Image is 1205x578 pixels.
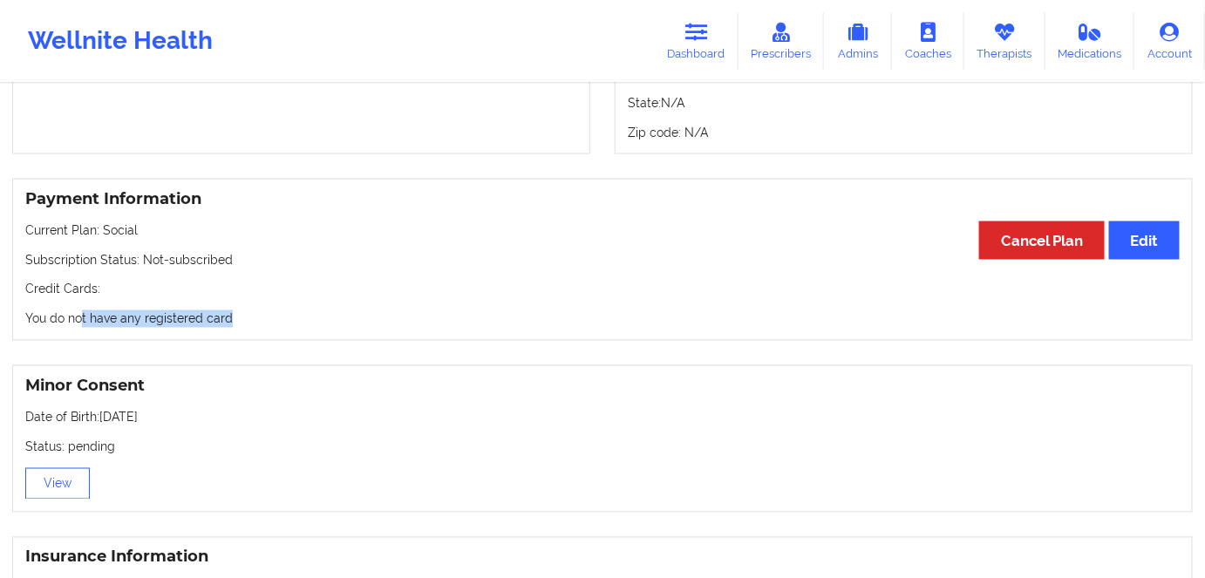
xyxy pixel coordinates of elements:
[25,251,1180,269] p: Subscription Status: Not-subscribed
[739,12,825,70] a: Prescribers
[25,221,1180,239] p: Current Plan: Social
[25,281,1180,298] p: Credit Cards:
[25,547,1180,568] h3: Insurance Information
[25,377,1180,397] h3: Minor Consent
[1134,12,1205,70] a: Account
[1045,12,1135,70] a: Medications
[628,94,1180,112] p: State: N/A
[25,468,90,500] button: View
[655,12,739,70] a: Dashboard
[25,189,1180,209] h3: Payment Information
[628,124,1180,141] p: Zip code: N/A
[824,12,892,70] a: Admins
[892,12,964,70] a: Coaches
[25,409,1180,426] p: Date of Birth: [DATE]
[25,310,1180,328] p: You do not have any registered card
[1109,221,1180,259] button: Edit
[964,12,1045,70] a: Therapists
[979,221,1105,259] button: Cancel Plan
[25,439,1180,456] p: Status: pending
